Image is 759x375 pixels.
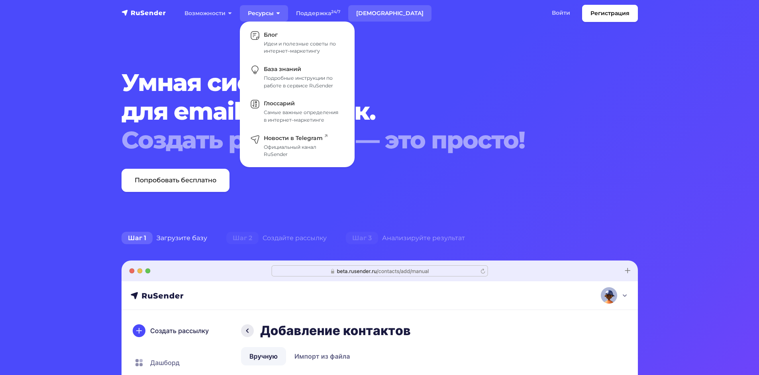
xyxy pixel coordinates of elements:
span: Новости в Telegram [264,134,328,142]
div: Анализируйте результат [336,230,475,246]
div: Самые важные определения в интернет–маркетинге [264,109,341,124]
a: Войти [544,5,578,21]
span: Шаг 2 [226,232,259,245]
div: Загрузите базу [112,230,217,246]
a: Блог Идеи и полезные советы по интернет–маркетингу [244,26,351,60]
a: [DEMOGRAPHIC_DATA] [348,5,431,22]
a: Возможности [177,5,240,22]
a: Регистрация [582,5,638,22]
span: Шаг 1 [122,232,153,245]
div: Идеи и полезные советы по интернет–маркетингу [264,40,341,55]
a: Ресурсы [240,5,288,22]
a: Новости в Telegram Официальный канал RuSender [244,129,351,163]
div: Подробные инструкции по работе в сервисе RuSender [264,75,341,89]
span: База знаний [264,65,301,73]
div: Создайте рассылку [217,230,336,246]
div: Создать рассылку — это просто! [122,126,594,154]
div: Официальный канал RuSender [264,144,341,158]
a: База знаний Подробные инструкции по работе в сервисе RuSender [244,60,351,94]
span: Шаг 3 [346,232,378,245]
a: Попробовать бесплатно [122,169,229,192]
img: RuSender [122,9,166,17]
sup: 24/7 [331,9,340,14]
h1: Умная система для email рассылок. [122,68,594,154]
a: Поддержка24/7 [288,5,348,22]
span: Блог [264,31,278,38]
a: Глоссарий Самые важные определения в интернет–маркетинге [244,95,351,129]
span: Глоссарий [264,100,295,107]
